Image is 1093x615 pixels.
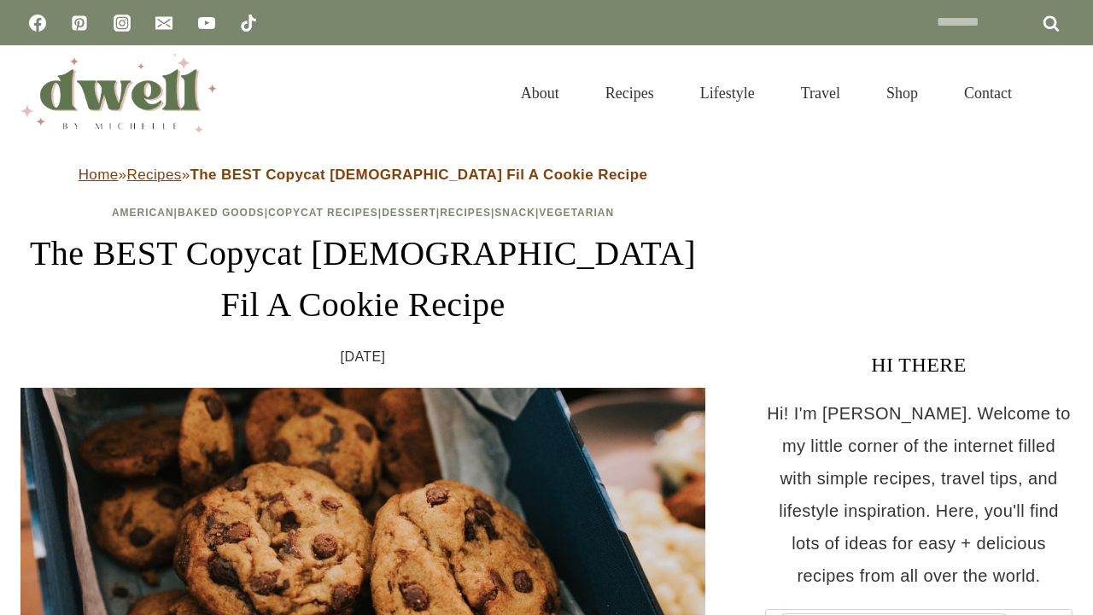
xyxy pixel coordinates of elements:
span: | | | | | | [112,207,614,219]
p: Hi! I'm [PERSON_NAME]. Welcome to my little corner of the internet filled with simple recipes, tr... [765,397,1073,592]
time: [DATE] [341,344,386,370]
a: Pinterest [62,6,96,40]
a: Vegetarian [539,207,614,219]
a: Contact [941,63,1035,123]
a: TikTok [231,6,266,40]
a: YouTube [190,6,224,40]
img: DWELL by michelle [20,54,217,132]
a: Instagram [105,6,139,40]
a: Recipes [440,207,491,219]
a: Baked Goods [178,207,265,219]
a: Home [79,167,119,183]
a: Copycat Recipes [268,207,378,219]
span: » » [79,167,648,183]
a: Travel [778,63,863,123]
a: Recipes [126,167,181,183]
a: About [498,63,582,123]
a: Recipes [582,63,677,123]
a: Snack [494,207,535,219]
h3: HI THERE [765,349,1073,380]
h1: The BEST Copycat [DEMOGRAPHIC_DATA] Fil A Cookie Recipe [20,228,705,331]
strong: The BEST Copycat [DEMOGRAPHIC_DATA] Fil A Cookie Recipe [190,167,648,183]
a: Lifestyle [677,63,778,123]
a: American [112,207,174,219]
a: Facebook [20,6,55,40]
a: Dessert [382,207,436,219]
nav: Primary Navigation [498,63,1035,123]
a: Email [147,6,181,40]
button: View Search Form [1043,79,1073,108]
a: Shop [863,63,941,123]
